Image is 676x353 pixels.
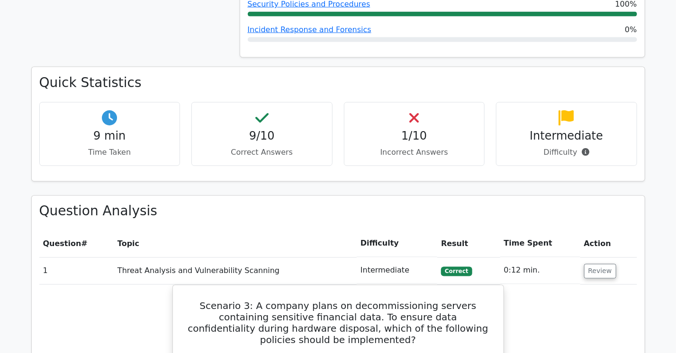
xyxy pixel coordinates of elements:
span: Question [43,239,81,248]
th: Action [580,230,637,257]
h4: Intermediate [504,129,629,143]
h5: Scenario 3: A company plans on decommissioning servers containing sensitive financial data. To en... [184,300,492,346]
p: Incorrect Answers [352,147,477,158]
a: Incident Response and Forensics [248,25,371,34]
h3: Quick Statistics [39,75,637,91]
h4: 1/10 [352,129,477,143]
td: 1 [39,257,114,284]
p: Time Taken [47,147,172,158]
td: Intermediate [357,257,437,284]
th: # [39,230,114,257]
span: Correct [441,267,472,276]
td: Threat Analysis and Vulnerability Scanning [114,257,357,284]
h4: 9/10 [199,129,324,143]
td: 0:12 min. [500,257,580,284]
h3: Question Analysis [39,203,637,220]
th: Result [437,230,500,257]
button: Review [584,264,616,279]
th: Topic [114,230,357,257]
th: Time Spent [500,230,580,257]
p: Correct Answers [199,147,324,158]
th: Difficulty [357,230,437,257]
h4: 9 min [47,129,172,143]
p: Difficulty [504,147,629,158]
span: 0% [625,24,637,35]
